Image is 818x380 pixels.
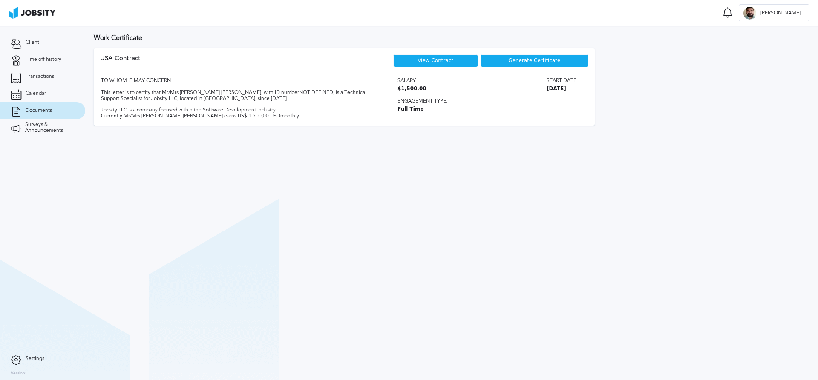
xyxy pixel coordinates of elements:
[397,98,578,104] span: Engagement type:
[756,10,805,16] span: [PERSON_NAME]
[508,58,560,64] span: Generate Certificate
[26,91,46,97] span: Calendar
[418,57,453,63] a: View Contract
[26,108,52,114] span: Documents
[26,74,54,80] span: Transactions
[547,78,578,84] span: Start date:
[100,71,374,119] div: TO WHOM IT MAY CONCERN: This letter is to certify that Mr/Mrs [PERSON_NAME] [PERSON_NAME], with I...
[9,7,55,19] img: ab4bad089aa723f57921c736e9817d99.png
[25,122,75,134] span: Surveys & Announcements
[26,356,44,362] span: Settings
[547,86,578,92] span: [DATE]
[11,371,26,376] label: Version:
[94,34,809,42] h3: Work Certificate
[397,106,578,112] span: Full Time
[739,4,809,21] button: F[PERSON_NAME]
[26,40,39,46] span: Client
[26,57,61,63] span: Time off history
[743,7,756,20] div: F
[397,78,426,84] span: Salary:
[100,54,141,71] div: USA Contract
[397,86,426,92] span: $1,500.00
